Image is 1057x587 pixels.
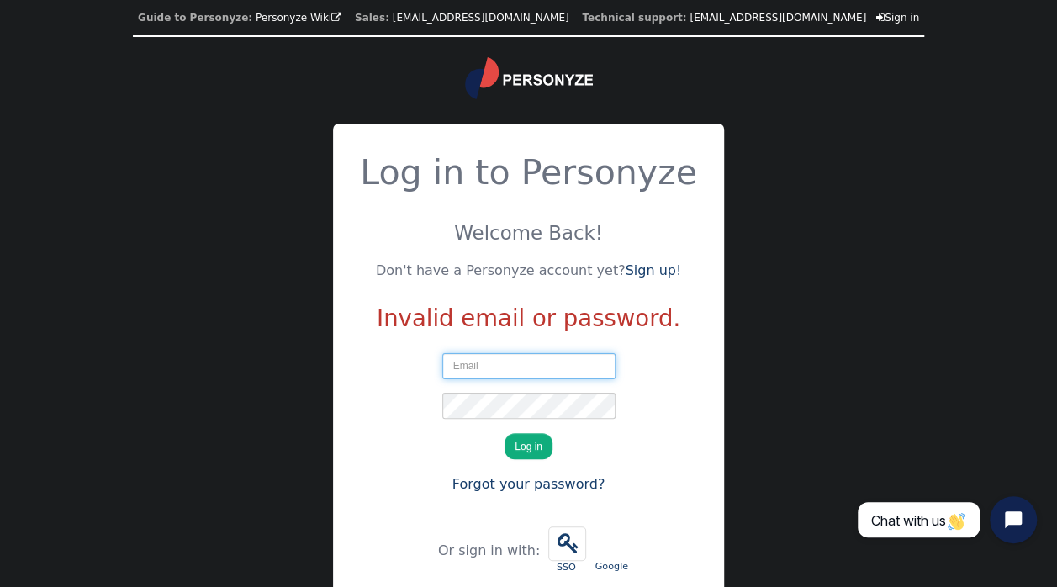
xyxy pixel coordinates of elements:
a:  SSO [544,518,590,584]
a: Sign in [876,12,919,24]
span:  [549,527,585,560]
span:  [876,13,885,23]
b: Technical support: [582,12,686,24]
b: Guide to Personyze: [138,12,252,24]
a: Google [590,518,632,583]
b: Sales: [355,12,389,24]
div: Or sign in with: [438,541,544,561]
a: [EMAIL_ADDRESS][DOMAIN_NAME] [393,12,569,24]
span:  [331,13,341,23]
p: Don't have a Personyze account yet? [360,261,697,281]
div: SSO [548,561,584,575]
h2: Log in to Personyze [360,147,697,199]
input: Email [442,353,616,379]
h3: Invalid email or password. [360,301,697,336]
a: [EMAIL_ADDRESS][DOMAIN_NAME] [690,12,866,24]
img: logo.svg [465,57,593,99]
a: Sign up! [626,262,682,278]
a: Personyze Wiki [256,12,341,24]
p: Welcome Back! [360,219,697,247]
button: Log in [505,433,552,459]
iframe: Sign in with Google Button [584,525,638,562]
div: Google [595,560,628,574]
a: Forgot your password? [452,476,605,492]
